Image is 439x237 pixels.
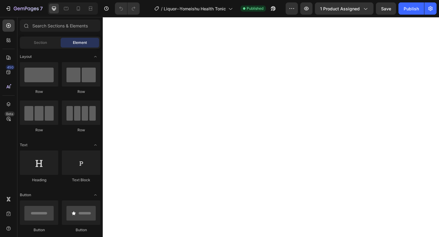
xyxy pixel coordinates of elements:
[404,5,419,12] div: Publish
[20,227,58,233] div: Button
[20,127,58,133] div: Row
[40,5,43,12] p: 7
[62,127,100,133] div: Row
[62,89,100,94] div: Row
[2,2,45,15] button: 7
[164,5,226,12] span: Liquor--Yomeishu Health Tonic
[73,40,87,45] span: Element
[62,177,100,183] div: Text Block
[103,17,439,237] iframe: Design area
[6,65,15,70] div: 450
[381,6,391,11] span: Save
[376,2,396,15] button: Save
[161,5,162,12] span: /
[247,6,263,11] span: Published
[115,2,140,15] div: Undo/Redo
[20,54,32,59] span: Layout
[20,19,100,32] input: Search Sections & Elements
[20,142,27,148] span: Text
[5,111,15,116] div: Beta
[20,192,31,198] span: Button
[315,2,373,15] button: 1 product assigned
[320,5,360,12] span: 1 product assigned
[34,40,47,45] span: Section
[20,89,58,94] div: Row
[20,177,58,183] div: Heading
[91,190,100,200] span: Toggle open
[398,2,424,15] button: Publish
[91,52,100,62] span: Toggle open
[62,227,100,233] div: Button
[91,140,100,150] span: Toggle open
